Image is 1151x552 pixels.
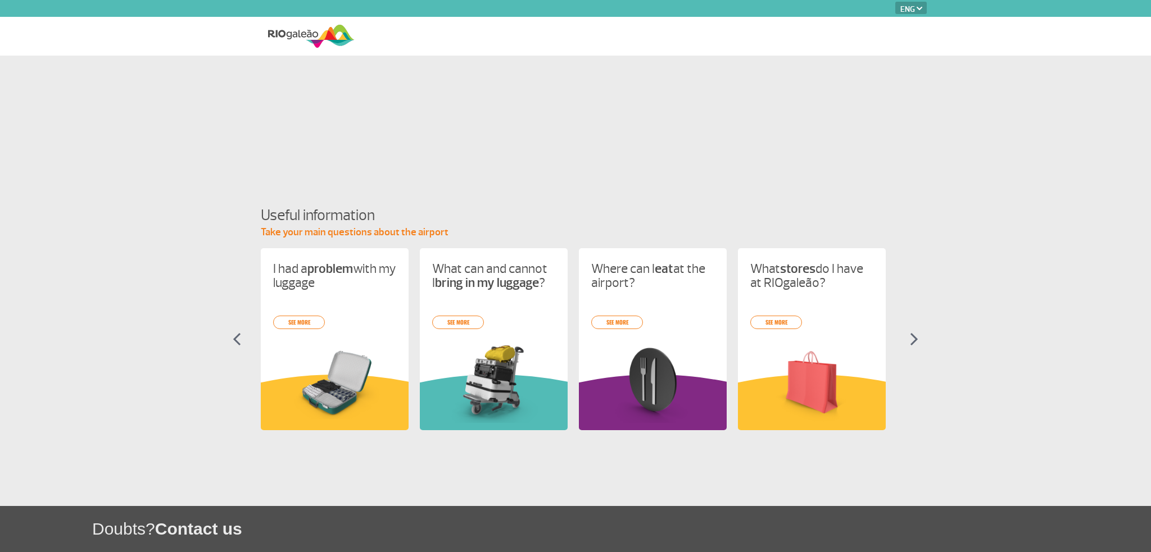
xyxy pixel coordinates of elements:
img: amareloInformacoesUteis.svg [738,375,886,430]
img: roxoInformacoesUteis.svg [579,375,727,430]
img: card%20informa%C3%A7%C3%B5es%206.png [750,343,873,423]
p: Where can I at the airport? [591,262,714,290]
h4: Useful information [261,205,890,226]
a: see more [432,316,484,329]
img: card%20informa%C3%A7%C3%B5es%201.png [432,343,555,423]
img: verdeInformacoesUteis.svg [420,375,568,430]
a: see more [273,316,325,329]
img: card%20informa%C3%A7%C3%B5es%208.png [591,343,714,423]
h1: Doubts? [92,517,1151,540]
span: Contact us [155,519,242,538]
p: What do I have at RIOgaleão? [750,262,873,290]
p: What can and cannot I ? [432,262,555,290]
img: seta-direita [910,332,918,346]
a: see more [591,316,643,329]
img: seta-esquerda [233,332,241,346]
a: see more [750,316,802,329]
strong: stores [780,261,815,277]
p: I had a with my luggage [273,262,396,290]
img: amareloInformacoesUteis.svg [261,375,409,430]
p: Take your main questions about the airport [261,226,890,239]
strong: bring in my luggage [435,275,539,291]
strong: problem [307,261,353,277]
img: problema-bagagem.png [273,343,396,423]
strong: eat [655,261,673,277]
